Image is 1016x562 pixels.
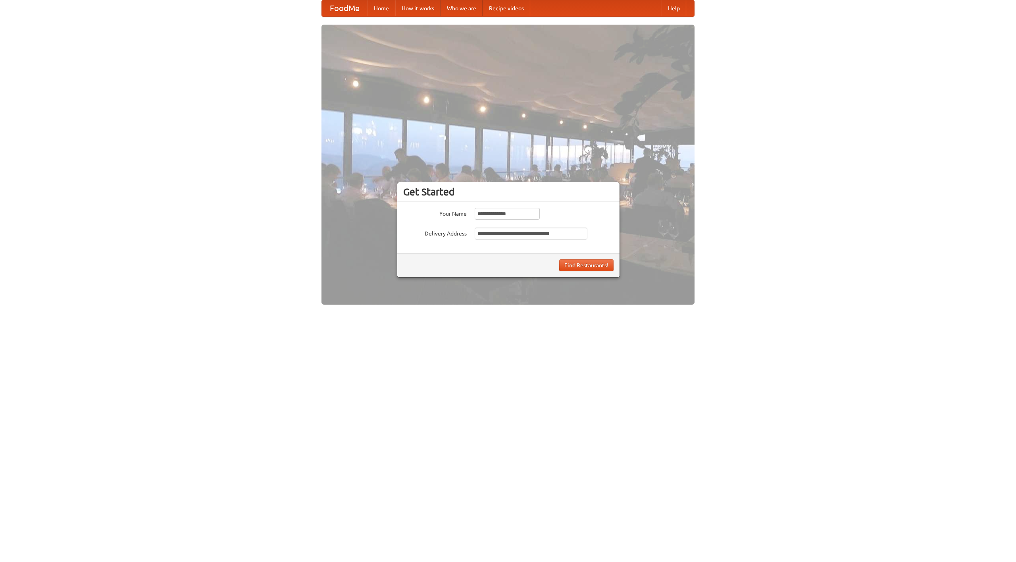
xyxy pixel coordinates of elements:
label: Delivery Address [403,228,467,238]
a: Home [368,0,395,16]
button: Find Restaurants! [559,259,614,271]
a: Recipe videos [483,0,530,16]
a: Who we are [441,0,483,16]
a: FoodMe [322,0,368,16]
label: Your Name [403,208,467,218]
h3: Get Started [403,186,614,198]
a: Help [662,0,686,16]
a: How it works [395,0,441,16]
